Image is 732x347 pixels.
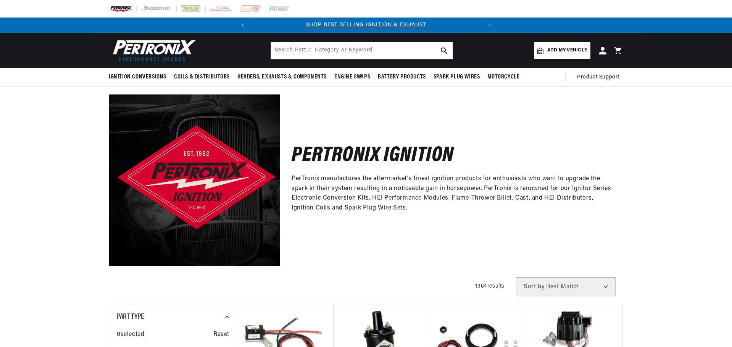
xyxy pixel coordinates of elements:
[292,147,454,165] h2: Pertronix Ignition
[482,18,497,33] button: Translation missing: en.sections.announcements.next_announcement
[577,73,619,82] span: Product Support
[577,68,623,86] summary: Product Support
[271,42,453,59] input: Search Part #, Category or Keyword
[434,73,480,81] span: Spark Plug Wires
[117,313,144,321] span: Part Type
[174,73,230,81] span: Coils & Distributors
[374,68,430,86] summary: Battery Products
[475,283,505,289] span: 1364 results
[109,37,197,64] img: Pertronix
[117,330,144,340] span: 0 selected
[484,68,523,86] summary: Motorcycle
[547,47,587,54] span: Add my vehicle
[487,73,519,81] span: Motorcycle
[109,73,166,81] span: Ignition Conversions
[430,68,484,86] summary: Spark Plug Wires
[90,18,642,33] slideshow-component: Translation missing: en.sections.announcements.announcement_bar
[331,68,374,86] summary: Engine Swaps
[234,68,331,86] summary: Headers, Exhausts & Components
[213,330,229,340] span: Reset
[306,22,426,28] a: SHOP BEST SELLING IGNITION & EXHAUST
[334,73,370,81] span: Engine Swaps
[524,284,545,290] span: Sort by
[250,21,482,29] div: Announcement
[109,94,280,265] img: Pertronix Ignition
[170,68,234,86] summary: Coils & Distributors
[534,42,590,59] a: Add my vehicle
[292,174,612,213] p: PerTronix manufactures the aftermarket's finest ignition products for enthusiasts who want to upg...
[516,277,616,296] select: Sort by
[436,42,453,59] button: search button
[250,21,482,29] div: 1 of 2
[237,73,327,81] span: Headers, Exhausts & Components
[235,18,250,33] button: Translation missing: en.sections.announcements.previous_announcement
[378,73,426,81] span: Battery Products
[109,68,170,86] summary: Ignition Conversions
